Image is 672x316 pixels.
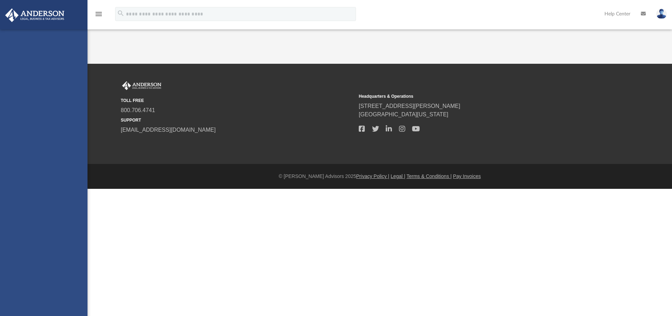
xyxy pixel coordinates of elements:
img: Anderson Advisors Platinum Portal [3,8,66,22]
a: Terms & Conditions | [407,173,452,179]
a: 800.706.4741 [121,107,155,113]
small: SUPPORT [121,117,354,123]
a: Privacy Policy | [356,173,390,179]
a: [GEOGRAPHIC_DATA][US_STATE] [359,111,448,117]
a: menu [94,13,103,18]
a: [EMAIL_ADDRESS][DOMAIN_NAME] [121,127,216,133]
a: [STREET_ADDRESS][PERSON_NAME] [359,103,460,109]
i: menu [94,10,103,18]
i: search [117,9,125,17]
small: Headquarters & Operations [359,93,592,99]
small: TOLL FREE [121,97,354,104]
img: User Pic [656,9,667,19]
a: Legal | [391,173,405,179]
img: Anderson Advisors Platinum Portal [121,81,163,90]
a: Pay Invoices [453,173,481,179]
div: © [PERSON_NAME] Advisors 2025 [87,173,672,180]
